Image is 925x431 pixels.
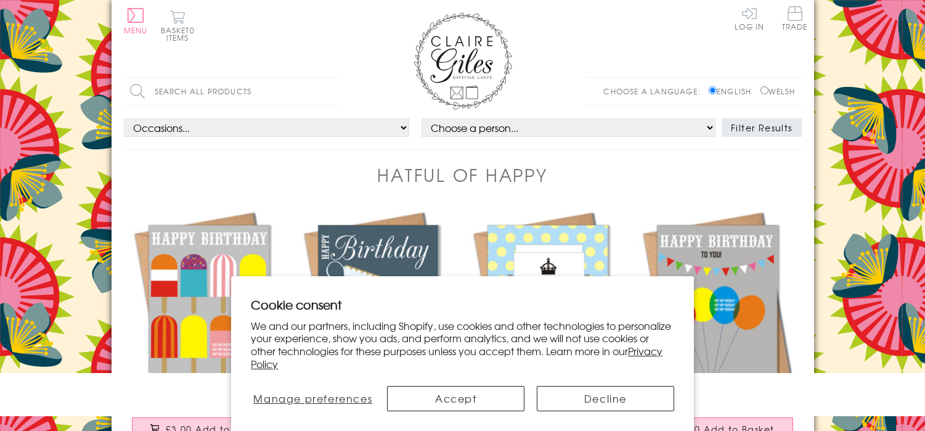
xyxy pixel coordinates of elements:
[414,12,512,110] img: Claire Giles Greetings Cards
[463,206,632,420] a: Birthday Card, Typewriter, Happy Birthday £3.00 Add to Basket
[166,25,195,43] span: 0 items
[253,391,372,406] span: Manage preferences
[327,78,340,105] input: Search
[782,6,808,33] a: Trade
[161,10,195,41] button: Basket0 items
[603,86,706,97] p: Choose a language:
[377,162,547,187] h1: Hatful of Happy
[782,6,808,30] span: Trade
[387,386,524,411] button: Accept
[632,206,802,420] a: Birthday Card, Balloons, Happy Birthday To You! £3.00 Add to Basket
[722,118,802,137] button: Filter Results
[293,206,463,408] img: Birthday Card, Tea Cups, Happy Birthday
[124,206,293,408] img: Birthday Card, Ice Lollies, Happy Birthday
[293,206,463,420] a: Birthday Card, Tea Cups, Happy Birthday £3.00 Add to Basket
[251,343,662,371] a: Privacy Policy
[760,86,768,94] input: Welsh
[537,386,674,411] button: Decline
[760,86,796,97] label: Welsh
[251,296,674,313] h2: Cookie consent
[251,319,674,371] p: We and our partners, including Shopify, use cookies and other technologies to personalize your ex...
[709,86,717,94] input: English
[735,6,764,30] a: Log In
[124,78,340,105] input: Search all products
[124,25,148,36] span: Menu
[251,386,375,411] button: Manage preferences
[632,206,802,408] img: Birthday Card, Balloons, Happy Birthday To You!
[463,206,632,408] img: Birthday Card, Typewriter, Happy Birthday
[124,206,293,420] a: Birthday Card, Ice Lollies, Happy Birthday £3.00 Add to Basket
[124,8,148,34] button: Menu
[709,86,757,97] label: English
